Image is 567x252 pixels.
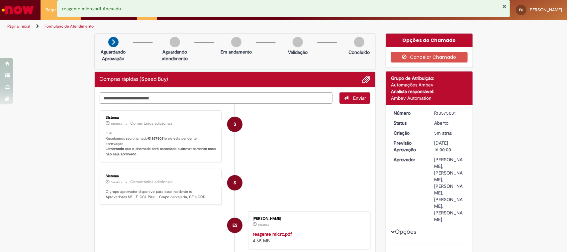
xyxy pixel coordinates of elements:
[391,88,468,95] div: Analista responsável:
[391,75,468,81] div: Grupo de Atribuição:
[227,117,242,132] div: System
[434,140,465,153] div: [DATE] 16:00:00
[293,37,303,47] img: img-circle-grey.png
[434,120,465,126] div: Aberto
[108,37,119,47] img: arrow-next.png
[253,217,363,221] div: [PERSON_NAME]
[234,175,236,191] span: S
[519,8,523,12] span: ES
[170,37,180,47] img: img-circle-grey.png
[391,95,468,101] div: Ambev Automation
[106,174,217,178] div: Sistema
[148,136,165,141] b: R13575031
[434,130,452,136] span: 5m atrás
[386,34,473,47] div: Opções do Chamado
[106,189,217,199] p: O grupo aprovador disponível para esse incidente é: Aprovadores SB - F. CCL Piraí - Grupo cerveja...
[389,140,429,153] dt: Previsão Aprovação
[100,76,168,82] h2: Compras rápidas (Speed Buy) Histórico de tíquete
[106,131,217,157] p: Olá! Recebemos seu chamado e ele esta pendente aprovação.
[227,175,242,190] div: System
[7,24,30,29] a: Página inicial
[253,231,363,244] div: 4.65 MB
[62,6,121,12] span: reagente micro.pdf Anexado
[231,37,241,47] img: img-circle-grey.png
[258,223,269,227] span: 6m atrás
[434,130,465,136] div: 29/09/2025 08:46:38
[258,223,269,227] time: 29/09/2025 08:46:33
[106,116,217,120] div: Sistema
[502,4,507,9] button: Fechar Notificação
[1,3,35,17] img: ServiceNow
[391,52,468,63] button: Cancelar Chamado
[339,92,370,104] button: Enviar
[389,130,429,136] dt: Criação
[106,146,217,157] b: Lembrando que o chamado será cancelado automaticamente caso não seja aprovado.
[528,7,562,13] span: [PERSON_NAME]
[111,122,122,126] time: 29/09/2025 08:46:50
[389,120,429,126] dt: Status
[111,180,122,184] time: 29/09/2025 08:46:48
[227,218,242,233] div: Evandro Da Silva Dos Santos
[354,37,364,47] img: img-circle-grey.png
[159,49,191,62] p: Aguardando atendimento
[131,121,173,126] small: Comentários adicionais
[434,156,465,223] div: [PERSON_NAME], [PERSON_NAME], [PERSON_NAME], [PERSON_NAME], [PERSON_NAME]
[434,130,452,136] time: 29/09/2025 08:46:38
[434,110,465,116] div: R13575031
[353,95,366,101] span: Enviar
[111,180,122,184] span: 5m atrás
[362,75,370,84] button: Adicionar anexos
[348,49,370,56] p: Concluído
[234,116,236,132] span: S
[46,7,69,13] span: Requisições
[253,231,292,237] a: reagente micro.pdf
[288,49,308,56] p: Validação
[100,92,333,104] textarea: Digite sua mensagem aqui...
[5,20,373,33] ul: Trilhas de página
[97,49,130,62] p: Aguardando Aprovação
[221,49,252,55] p: Em andamento
[391,81,468,88] div: Automações Ambev
[131,179,173,185] small: Comentários adicionais
[389,110,429,116] dt: Número
[45,24,94,29] a: Formulário de Atendimento
[111,122,122,126] span: 5m atrás
[233,217,237,233] span: ES
[389,156,429,163] dt: Aprovador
